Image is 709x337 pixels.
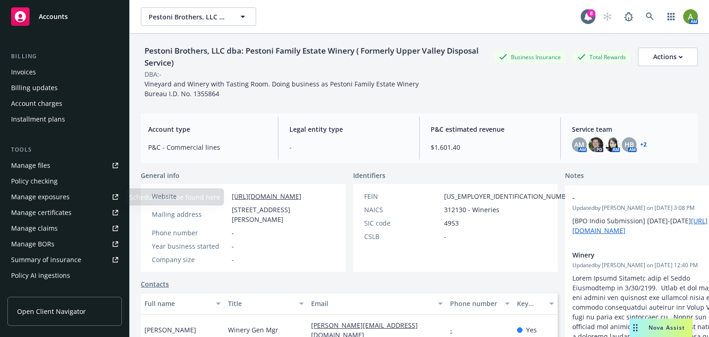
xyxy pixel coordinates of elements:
div: Billing [7,52,122,61]
div: Total Rewards [573,51,631,63]
div: SIC code [364,218,440,228]
a: Report a Bug [619,7,638,26]
span: HB [625,140,634,149]
div: CSLB [364,232,440,241]
a: Manage claims [7,221,122,236]
button: Title [224,293,308,315]
span: $1,601.40 [431,142,549,152]
span: [STREET_ADDRESS][PERSON_NAME] [232,205,335,224]
div: Account charges [11,96,62,111]
div: Manage BORs [11,237,54,251]
a: +2 [640,142,647,147]
a: Accounts [7,4,122,30]
span: AM [574,140,584,149]
div: Business Insurance [494,51,565,63]
img: photo [683,9,698,24]
a: Account charges [7,96,122,111]
div: Pestoni Brothers, LLC dba: Pestoni Family Estate Winery ( Formerly Upper Valley Disposal Service) [141,45,494,69]
span: - [232,228,234,238]
a: Switch app [662,7,680,26]
div: Manage claims [11,221,58,236]
a: Summary of insurance [7,252,122,267]
a: Search [641,7,659,26]
a: [URL][DOMAIN_NAME] [232,192,301,201]
span: 4953 [444,218,459,228]
div: Invoices [11,65,36,80]
div: FEIN [364,191,440,201]
img: photo [605,137,620,152]
div: Phone number [450,299,499,308]
span: [PERSON_NAME] [144,325,196,335]
span: 312130 - Wineries [444,205,499,214]
span: Winery Gen Mgr [228,325,278,335]
span: General info [141,171,180,180]
span: Yes [526,325,537,335]
span: Notes [565,171,584,182]
button: Pestoni Brothers, LLC dba: Pestoni Family Estate Winery ( Formerly Upper Valley Disposal Service) [141,7,256,26]
div: Year business started [152,241,228,251]
div: Key contact [517,299,544,308]
div: NAICS [364,205,440,214]
a: Manage exposures [7,190,122,204]
div: Mailing address [152,209,228,219]
div: Full name [144,299,210,308]
span: Open Client Navigator [17,306,86,316]
div: Installment plans [11,112,65,127]
a: Contacts [141,279,169,289]
a: Policy checking [7,174,122,189]
span: Vineyard and Winery with Tasting Room. Doing business as Pestoni Family Estate Winery Bureau I.D.... [144,80,419,98]
a: Billing updates [7,80,122,95]
a: Policy AI ingestions [7,268,122,283]
div: Email [311,299,433,308]
span: Service team [572,124,691,134]
button: Actions [638,48,698,66]
span: P&C - Commercial lines [148,142,267,152]
span: Account type [148,124,267,134]
div: Actions [653,48,683,66]
button: Nova Assist [630,319,692,337]
div: Billing updates [11,80,58,95]
button: Full name [141,293,224,315]
a: Manage certificates [7,205,122,220]
div: Tools [7,145,122,154]
span: Pestoni Brothers, LLC dba: Pestoni Family Estate Winery ( Formerly Upper Valley Disposal Service) [149,12,228,22]
div: 8 [587,9,595,18]
span: P&C estimated revenue [431,124,549,134]
span: Accounts [39,13,68,20]
span: - [232,255,234,264]
div: Title [228,299,294,308]
div: Phone number [152,228,228,238]
img: photo [589,137,603,152]
span: - [444,232,446,241]
a: Manage files [7,158,122,173]
a: - [450,325,460,334]
div: Manage exposures [11,190,70,204]
span: Identifiers [353,171,385,180]
button: Phone number [446,293,513,315]
span: - [572,193,709,202]
a: Manage BORs [7,237,122,251]
div: Manage files [11,158,50,173]
div: DBA: - [144,69,162,79]
a: Installment plans [7,112,122,127]
span: Winery [572,250,709,260]
div: Manage certificates [11,205,72,220]
a: Start snowing [598,7,617,26]
div: Drag to move [630,319,641,337]
a: Invoices [7,65,122,80]
div: Policy AI ingestions [11,268,70,283]
div: Company size [152,255,228,264]
a: [URL][DOMAIN_NAME] [572,216,708,235]
button: Key contact [513,293,558,315]
div: Policy checking [11,174,58,189]
span: Legal entity type [289,124,408,134]
span: [US_EMPLOYER_IDENTIFICATION_NUMBER] [444,191,576,201]
span: - [232,241,234,251]
div: Summary of insurance [11,252,81,267]
span: Nova Assist [649,324,685,331]
span: - [289,142,408,152]
button: Email [307,293,446,315]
